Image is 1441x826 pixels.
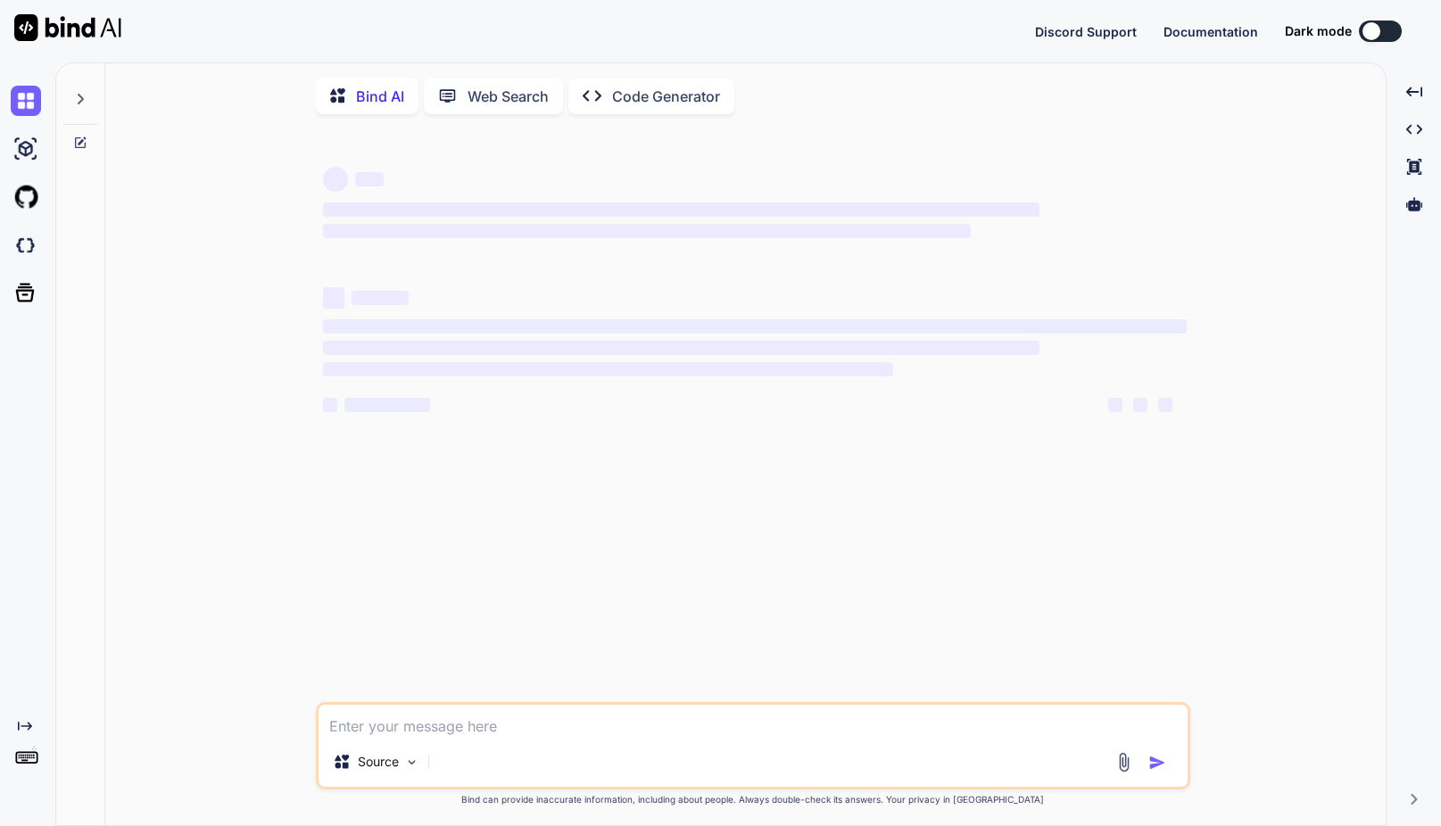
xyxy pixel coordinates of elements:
[11,86,41,116] img: chat
[14,14,121,41] img: Bind AI
[1285,22,1352,40] span: Dark mode
[1148,754,1166,772] img: icon
[11,134,41,164] img: ai-studio
[1133,398,1147,412] span: ‌
[323,341,1039,355] span: ‌
[1035,22,1137,41] button: Discord Support
[323,398,337,412] span: ‌
[1164,24,1258,39] span: Documentation
[404,755,419,770] img: Pick Models
[323,287,344,309] span: ‌
[323,224,971,238] span: ‌
[1158,398,1172,412] span: ‌
[1108,398,1122,412] span: ‌
[355,172,384,186] span: ‌
[1114,752,1134,772] img: attachment
[468,86,549,107] p: Web Search
[358,753,399,771] p: Source
[323,362,893,376] span: ‌
[356,86,404,107] p: Bind AI
[323,319,1187,334] span: ‌
[344,398,430,412] span: ‌
[323,202,1039,217] span: ‌
[11,182,41,212] img: githubLight
[1164,22,1258,41] button: Documentation
[316,793,1190,806] p: Bind can provide inaccurate information, including about people. Always double-check its answers....
[612,86,720,107] p: Code Generator
[323,167,348,192] span: ‌
[1035,24,1137,39] span: Discord Support
[352,291,409,305] span: ‌
[11,230,41,260] img: darkCloudIdeIcon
